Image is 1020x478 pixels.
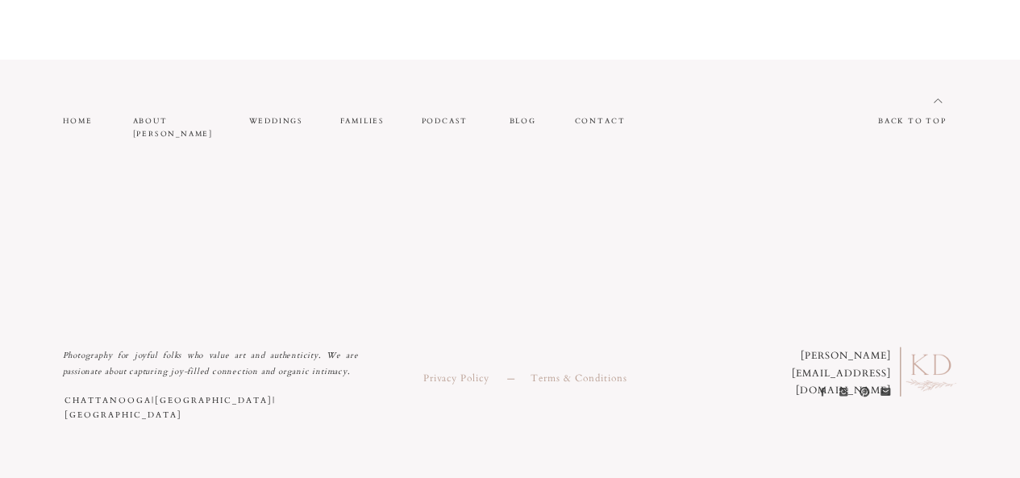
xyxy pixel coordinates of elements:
a: Chattanooga [65,395,152,406]
a: contact [575,114,627,128]
a: Privacy Policy [423,370,510,386]
a: weddings [249,114,304,128]
h3: | | [65,393,359,405]
a: about [PERSON_NAME] [133,114,214,128]
a: [GEOGRAPHIC_DATA] [155,395,273,406]
a: families [340,114,385,128]
a: Terms & Conditions [511,370,627,386]
a: blog [510,114,539,128]
p: [PERSON_NAME] [EMAIL_ADDRESS][DOMAIN_NAME] [734,347,891,380]
a: PODCAST [422,114,474,128]
a: back to top [851,114,947,128]
a: [GEOGRAPHIC_DATA] [65,409,182,421]
a: home [63,114,97,128]
i: Photography for joyful folks who value art and authenticity. We are passionate about capturing jo... [63,350,359,377]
